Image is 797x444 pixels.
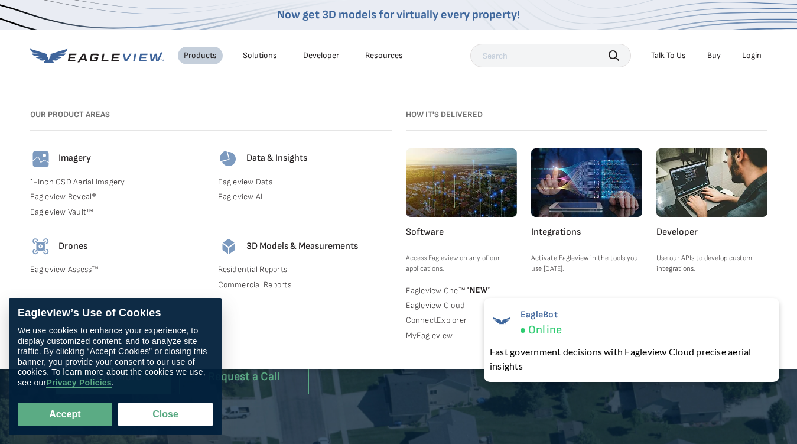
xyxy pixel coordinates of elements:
img: imagery-icon.svg [30,148,51,170]
a: Residential Reports [218,264,392,275]
h4: 3D Models & Measurements [246,241,358,253]
img: developer.webp [656,148,767,217]
div: Solutions [243,50,277,61]
div: We use cookies to enhance your experience, to display customized content, and to analyze site tra... [18,326,213,388]
a: Eagleview Vault™ [30,207,204,218]
h4: Imagery [58,153,91,165]
h4: Software [406,226,517,239]
a: ConnectExplorer [406,315,517,326]
a: Privacy Policies [46,378,111,388]
span: NEW [465,285,490,295]
a: Buy [707,50,721,61]
img: data-icon.svg [218,148,239,170]
div: Products [184,50,217,61]
img: software.webp [406,148,517,217]
a: MyEagleview [406,330,517,341]
a: Developer Use our APIs to develop custom integrations. [656,148,767,274]
h3: How it's Delivered [406,110,767,120]
a: Now get 3D models for virtually every property! [277,8,520,22]
a: Commercial Reports [218,280,392,290]
div: Resources [365,50,403,61]
p: Access Eagleview on any of our applications. [406,253,517,274]
button: Accept [18,403,112,426]
p: Use our APIs to develop custom integrations. [656,253,767,274]
img: drones-icon.svg [30,236,51,257]
h4: Drones [58,241,87,253]
a: Eagleview Cloud [406,300,517,311]
img: integrations.webp [531,148,642,217]
a: Eagleview Reveal® [30,192,204,202]
a: 1-Inch GSD Aerial Imagery [30,177,204,187]
span: EagleBot [521,309,562,320]
img: 3d-models-icon.svg [218,236,239,257]
div: Talk To Us [651,50,686,61]
h4: Integrations [531,226,642,239]
button: Close [118,403,213,426]
span: Online [528,323,562,338]
img: EagleBot [490,309,513,333]
a: Developer [303,50,339,61]
a: Eagleview One™ *NEW* [406,284,517,296]
a: Request a Call [179,359,309,395]
div: Eagleview’s Use of Cookies [18,307,213,320]
a: Eagleview Assess™ [30,264,204,275]
input: Search [470,44,631,67]
a: Eagleview Data [218,177,392,187]
h4: Data & Insights [246,153,307,165]
p: Activate Eagleview in the tools you use [DATE]. [531,253,642,274]
a: Integrations Activate Eagleview in the tools you use [DATE]. [531,148,642,274]
a: Eagleview AI [218,192,392,202]
h4: Developer [656,226,767,239]
h3: Our Product Areas [30,110,392,120]
div: Login [742,50,762,61]
div: Fast government decisions with Eagleview Cloud precise aerial insights [490,345,773,373]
